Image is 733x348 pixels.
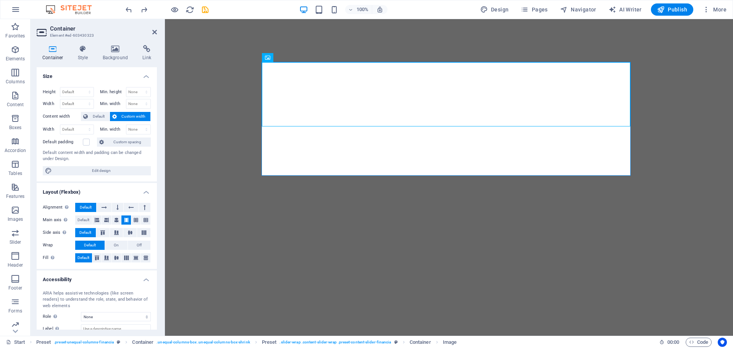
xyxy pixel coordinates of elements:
button: Navigator [557,3,599,16]
p: Elements [6,56,25,62]
span: Default [77,215,89,225]
label: Min. width [100,102,126,106]
span: . preset-unequal-columns-financia [54,338,114,347]
span: Custom spacing [106,138,149,147]
button: Default [81,112,110,121]
p: Forms [8,308,22,314]
span: Role [43,312,59,321]
p: Tables [8,170,22,176]
h4: Style [72,45,97,61]
p: Boxes [9,125,22,131]
span: Code [689,338,708,347]
p: Content [7,102,24,108]
p: Footer [8,285,22,291]
button: Default [75,241,105,250]
div: Default content width and padding can be changed under Design. [43,150,151,162]
span: AI Writer [609,6,642,13]
label: Min. height [100,90,126,94]
span: Default [84,241,96,250]
span: Default [90,112,107,121]
button: AI Writer [605,3,645,16]
p: Columns [6,79,25,85]
p: Header [8,262,23,268]
span: Default [77,253,89,262]
label: Min. width [100,127,126,131]
h4: Size [37,67,157,81]
h4: Link [137,45,157,61]
button: Publish [651,3,693,16]
button: Code [686,338,712,347]
h2: Container [50,25,157,32]
button: Usercentrics [718,338,727,347]
button: Default [75,228,96,237]
span: Click to select. Double-click to edit [132,338,153,347]
button: Off [128,241,150,250]
h4: Layout (Flexbox) [37,183,157,197]
span: Click to select. Double-click to edit [443,338,457,347]
div: ARIA helps assistive technologies (like screen readers) to understand the role, state, and behavi... [43,290,151,309]
span: Click to select. Double-click to edit [36,338,51,347]
span: More [702,6,727,13]
p: Features [6,193,24,199]
span: . slider-wrap .content-slider-wrap .preset-content-slider-financia [279,338,391,347]
span: Default [80,203,92,212]
span: Off [137,241,142,250]
p: Slider [10,239,21,245]
span: Default [79,228,91,237]
span: Click to select. Double-click to edit [262,338,277,347]
label: Side axis [43,228,75,237]
span: Edit design [54,166,149,175]
i: This element is a customizable preset [117,340,120,344]
p: Images [8,216,23,222]
label: Default padding [43,138,83,147]
span: Navigator [560,6,596,13]
span: Click to select. Double-click to edit [410,338,431,347]
button: Custom spacing [97,138,151,147]
i: This element is a customizable preset [394,340,398,344]
h4: Background [97,45,137,61]
input: Use a descriptive name [81,324,151,333]
label: Width [43,102,60,106]
span: Publish [657,6,687,13]
label: Wrap [43,241,75,250]
label: Height [43,90,60,94]
label: Width [43,127,60,131]
span: On [114,241,119,250]
a: Click to cancel selection. Double-click to open Pages [6,338,25,347]
button: Default [75,215,92,225]
label: Main axis [43,215,75,225]
p: Favorites [5,33,25,39]
span: . unequal-columns-box .unequal-columns-box-shrink [157,338,250,347]
span: Custom width [119,112,149,121]
h6: Session time [659,338,680,347]
button: On [105,241,128,250]
span: 00 00 [667,338,679,347]
button: Custom width [110,112,151,121]
button: Edit design [43,166,151,175]
label: Alignment [43,203,75,212]
nav: breadcrumb [36,338,457,347]
button: Default [75,253,92,262]
h4: Accessibility [37,270,157,284]
label: Fill [43,253,75,262]
iframe: To enrich screen reader interactions, please activate Accessibility in Grammarly extension settings [657,312,722,335]
p: Accordion [5,147,26,154]
button: Default [75,203,96,212]
span: : [673,339,674,345]
label: Label [43,324,81,333]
